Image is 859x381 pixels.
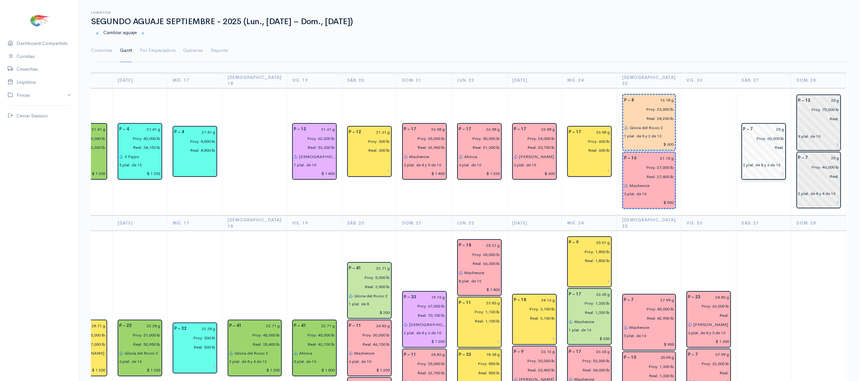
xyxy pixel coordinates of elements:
input: pescadas [620,314,675,323]
div: Piscina: 7 Peso: 25 g Libras Proy: 60,000 lb Empacadora: Sin asignar Plataformas: 2 plat. de 8 y ... [741,123,786,180]
div: P – 7 [684,350,702,359]
input: g [812,153,839,163]
input: estimadas [510,356,555,365]
div: Piscina: 13 Peso: 25 g Libras Proy: 75,000 lb Empacadora: Sin asignar Plataformas: 9 plat. de 10 [796,94,841,151]
input: g [637,295,675,305]
div: 1 plat. de 8 y 2 de 10 [624,133,662,139]
input: pescadas [400,143,445,152]
input: estimadas [170,137,216,146]
input: g [530,125,555,134]
div: Piscina: 17 Peso: 26.58 g Libras Proy: 24,000 lb Libras Reales: 20,750 lb Rendimiento: 86.5% Empa... [512,123,557,180]
div: Piscina: 17 Peso: 26.58 g Libras Proy: 600 lb Libras Reales: 600 lb Rendimiento: 100.0% Empacador... [567,126,612,177]
div: 6 plat. de 8 y 3 de 10 [688,330,725,336]
div: P – 4 [170,128,188,137]
input: g [420,293,445,302]
input: estimadas [400,134,445,143]
input: g [814,96,839,105]
input: g [365,128,390,137]
input: estimadas [684,302,729,311]
input: estimadas [115,134,161,143]
input: pescadas [455,143,500,152]
div: P – 17 [565,290,585,299]
div: Piscina: 41 Peso: 22.71 g Libras Proy: 5,000 lb Libras Reales: 3,900 lb Rendimiento: 78.0% Empaca... [347,262,392,319]
div: P – 33 [455,350,475,359]
div: 3 plat. de 8 y 5 de 10 [404,162,441,168]
div: P – 9 [510,347,527,357]
input: estimadas [565,356,610,365]
div: Piscina: 12 Peso: 21.61 g Libras Proy: 300 lb Libras Reales: 300 lb Rendimiento: 100.0% Empacador... [347,126,392,177]
th: [DATE] [507,73,562,88]
div: 3 plat. de 10 [514,162,536,168]
input: g [475,350,500,359]
div: P – 17 [565,347,585,357]
div: Piscina: 23 Peso: 24.83 g Libras Proy: 63,000 lb Empacadora: Promarisco Gabarra: Gloria del Rocío... [686,291,731,348]
input: $ [294,365,335,375]
div: P – 33 [400,293,420,302]
input: g [585,347,610,357]
div: Piscina: 9 Peso: 25.01 g Libras Proy: 1,800 lb Libras Reales: 1,800 lb Rendimiento: 100.0% Empaca... [567,236,612,287]
input: estimadas [345,273,390,282]
input: pescadas [170,343,216,352]
input: estimadas [620,163,674,172]
th: Vie. 19 [287,73,342,88]
th: [DEMOGRAPHIC_DATA] 25 [617,216,681,231]
input: estimadas [684,359,729,368]
input: g [310,125,335,134]
th: [DEMOGRAPHIC_DATA] 18 [223,73,287,88]
input: estimadas [794,163,839,172]
input: estimadas [739,134,784,143]
th: Vie. 26 [681,216,736,231]
input: $ [514,334,555,343]
th: Dom. 21 [397,216,452,231]
input: $ [174,363,216,372]
input: $ [349,308,390,317]
input: g [475,241,500,250]
input: pescadas [225,340,280,349]
th: Sáb. 27 [736,216,791,231]
th: [DEMOGRAPHIC_DATA] 18 [223,216,287,231]
div: 6 plat. de 10 [459,162,481,168]
input: g [757,125,784,134]
input: g [78,125,106,134]
input: pescadas [290,143,335,152]
th: Dom. 21 [397,73,452,88]
input: g [188,128,216,137]
input: estimadas [170,333,216,343]
a: Gabarras [183,39,203,62]
input: $ [459,285,500,294]
div: P – 41 [225,321,245,330]
input: pescadas [345,146,390,155]
input: estimadas [620,305,675,314]
div: Piscina: 22 Peso: 22.28 g Libras Proy: 51,000 lb Libras Reales: 50,950 lb Rendimiento: 99.9% Empa... [118,320,162,376]
a: Reporte [211,39,228,62]
input: $ [569,276,610,286]
th: Mié. 24 [562,73,617,88]
div: 1 plat. de 10 [569,327,591,333]
input: estimadas [455,359,500,368]
th: Dom. 28 [791,73,846,88]
input: g [133,125,161,134]
input: g [702,350,729,359]
div: 2 plat. de 8 y 4 de 10 [229,359,267,364]
input: $ [119,365,161,375]
div: 5 plat. de 10 [119,162,142,168]
div: P – 41 [345,264,365,273]
h1: SEGUNDO AGUAJE SEPTIEMBRE - 2025 (Lun., [DATE] – Dom., [DATE]) [91,17,848,26]
th: Lun. 22 [452,73,507,88]
input: estimadas [455,308,500,317]
input: $ [294,169,335,178]
input: g [530,295,555,305]
input: estimadas [565,299,610,308]
input: estimadas [290,330,335,340]
input: estimadas [455,250,500,259]
div: Piscina: 16 Tipo: Raleo Peso: 21.15 g Libras Proy: 27,000 lb Libras Reales: 27,400 lb Rendimiento... [622,152,676,209]
th: Lun. 22 [452,216,507,231]
input: $ [624,198,674,207]
th: Mié. 17 [168,73,223,88]
input: g [420,350,445,359]
input: g [80,321,106,330]
div: 3 plat. de 10 [624,191,647,197]
div: 6 plat. de 10 [349,359,371,364]
div: Piscina: 4 Peso: 21.41 g Libras Proy: 40,000 lb Libras Reales: 34,150 lb Rendimiento: 85.4% Empac... [118,123,162,180]
input: pescadas [565,256,610,266]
